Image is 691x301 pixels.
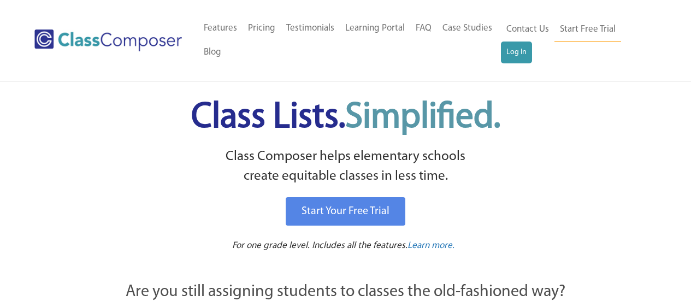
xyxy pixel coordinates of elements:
[66,147,626,187] p: Class Composer helps elementary schools create equitable classes in less time.
[232,241,407,250] span: For one grade level. Includes all the features.
[302,206,389,217] span: Start Your Free Trial
[501,42,532,63] a: Log In
[410,16,437,40] a: FAQ
[340,16,410,40] a: Learning Portal
[191,100,500,135] span: Class Lists.
[281,16,340,40] a: Testimonials
[501,17,554,42] a: Contact Us
[407,241,454,250] span: Learn more.
[34,29,182,51] img: Class Composer
[243,16,281,40] a: Pricing
[345,100,500,135] span: Simplified.
[198,16,243,40] a: Features
[198,16,501,64] nav: Header Menu
[501,17,648,63] nav: Header Menu
[198,40,227,64] a: Blog
[437,16,498,40] a: Case Studies
[407,239,454,253] a: Learn more.
[286,197,405,226] a: Start Your Free Trial
[554,17,621,42] a: Start Free Trial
